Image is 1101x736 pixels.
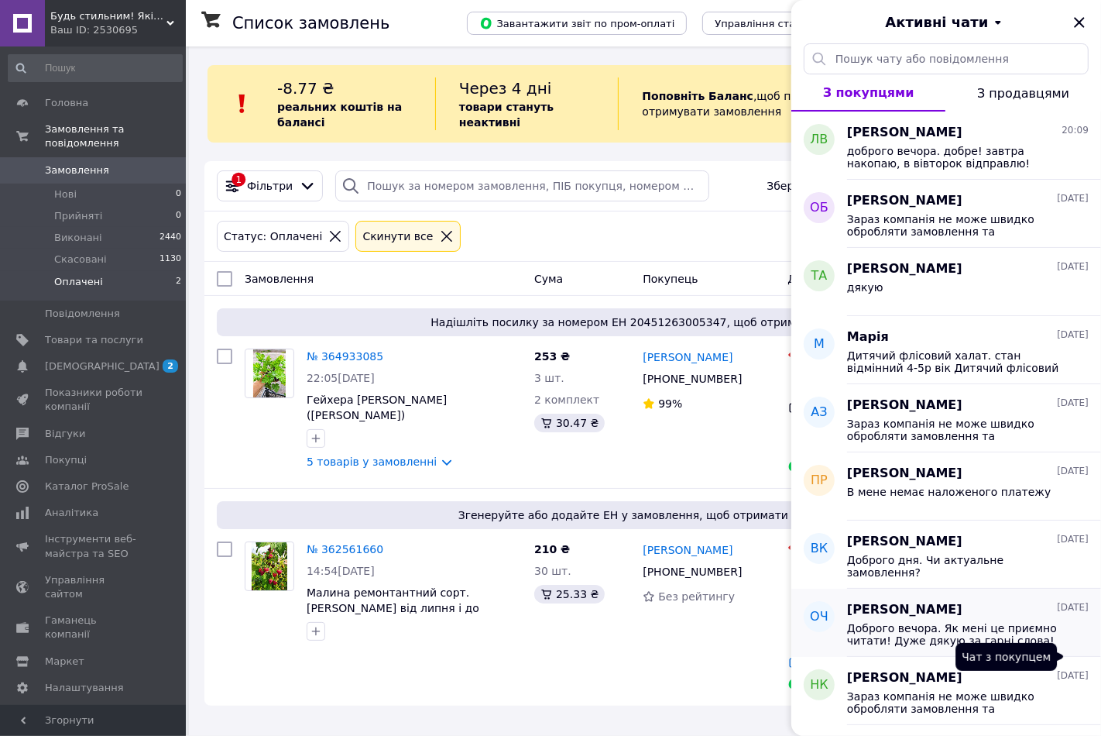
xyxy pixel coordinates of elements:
span: З покупцями [823,85,914,100]
span: [DATE] [1057,192,1089,205]
span: [DATE] [1057,328,1089,342]
div: 30.47 ₴ [534,414,605,432]
a: 5 товарів у замовленні [307,456,437,468]
h1: Список замовлень [232,14,389,33]
img: :exclamation: [231,92,254,115]
a: [PERSON_NAME] [643,349,732,365]
span: Інструменти веб-майстра та SEO [45,532,143,560]
a: Гейхера [PERSON_NAME] ([PERSON_NAME]) [307,394,447,421]
span: ВК [811,540,828,558]
input: Пошук за номером замовлення, ПІБ покупця, номером телефону, Email, номером накладної [335,170,709,201]
span: [PERSON_NAME] [847,124,962,142]
span: Управління статусами [715,18,833,29]
a: Фото товару [245,542,294,591]
span: Управління сайтом [45,573,143,601]
span: Замовлення та повідомлення [45,122,186,150]
span: Головна [45,96,88,110]
span: Зараз компанія не може швидко обробляти замовлення та повідомлення, оскільки за її графіком робот... [847,213,1067,238]
span: ПР [811,472,828,490]
img: Фото товару [252,542,288,590]
div: Чат з покупцем [955,643,1057,671]
span: [DATE] [1057,260,1089,273]
b: реальних коштів на балансі [277,101,402,129]
button: ПР[PERSON_NAME][DATE]В мене немає наложеного платежу [791,452,1101,521]
span: Аналітика [45,506,98,520]
a: № 362561660 [307,543,383,555]
span: АЗ [811,404,827,421]
span: Марія [847,328,889,346]
span: 2 [176,275,181,289]
span: Згенеруйте або додайте ЕН у замовлення, щоб отримати оплату [223,507,1067,523]
span: Малина ремонтантний сорт. [PERSON_NAME] від липня і до морозів [307,586,479,630]
button: ВК[PERSON_NAME][DATE]Доброго дня. Чи актуальне замовлення? [791,521,1101,589]
span: Виконані [54,231,102,245]
span: [PERSON_NAME] [847,465,962,483]
span: [PERSON_NAME] [847,260,962,278]
button: ОБ[PERSON_NAME][DATE]Зараз компанія не може швидко обробляти замовлення та повідомлення, оскільки... [791,180,1101,248]
span: доброго вечора. добре! завтра накопаю, в вівторок відправлю! [847,145,1067,170]
span: [PERSON_NAME] [847,601,962,619]
span: 1130 [159,253,181,267]
span: [PERSON_NAME] [847,669,962,687]
div: 25.33 ₴ [534,585,605,604]
span: Покупці [45,453,87,467]
span: [PERSON_NAME] [847,192,962,210]
img: Фото товару [253,349,286,397]
span: 30 шт. [534,565,571,577]
span: Замовлення [45,163,109,177]
span: Cума [534,273,563,285]
button: ТА[PERSON_NAME][DATE]дякую [791,248,1101,316]
span: Без рейтингу [658,590,735,603]
button: ММарія[DATE]Дитячий флісовий халат. стан відмінний 4-5р вік Дитячий флісовий халат. стан відмінни... [791,316,1101,384]
span: Збережені фільтри: [767,178,880,194]
span: Товари та послуги [45,333,143,347]
span: Дитячий флісовий халат. стан відмінний 4-5р вік Дитячий флісовий халат. стан відмінний 4-5р вік В... [847,349,1067,374]
span: Через 4 дні [459,79,552,98]
span: [DEMOGRAPHIC_DATA] [45,359,159,373]
span: Повідомлення [45,307,120,321]
span: З продавцями [977,86,1069,101]
a: Фото товару [245,349,294,398]
span: Зараз компанія не може швидко обробляти замовлення та повідомлення, оскільки за її графіком робот... [847,418,1067,442]
span: 210 ₴ [534,543,570,555]
div: [PHONE_NUMBER] [640,561,745,583]
span: М [814,335,825,353]
span: [DATE] [1057,465,1089,478]
button: Завантажити звіт по пром-оплаті [467,12,687,35]
button: Закрити [1070,13,1089,32]
span: [DATE] [1057,601,1089,614]
span: Скасовані [54,253,107,267]
span: В мене немає наложеного платежу [847,486,1051,498]
button: З покупцями [791,74,945,112]
b: товари стануть неактивні [459,101,554,129]
button: НК[PERSON_NAME][DATE]Зараз компанія не може швидко обробляти замовлення та повідомлення, оскільки... [791,657,1101,725]
span: ЛВ [810,131,828,149]
span: Доброго вечора. Як мені це приємно читати! Дуже дякую за гарні слова! [847,622,1067,647]
span: Гаманець компанії [45,614,143,641]
span: Доброго дня. Чи актуальне замовлення? [847,554,1067,579]
div: Статус: Оплачені [221,228,325,245]
span: Зараз компанія не може швидко обробляти замовлення та повідомлення, оскільки за її графіком робот... [847,690,1067,715]
span: [PERSON_NAME] [847,397,962,414]
span: НК [810,676,828,694]
button: З продавцями [945,74,1101,112]
span: Завантажити звіт по пром-оплаті [479,16,674,30]
span: -8.77 ₴ [277,79,334,98]
button: ОЧ[PERSON_NAME][DATE]Доброго вечора. Як мені це приємно читати! Дуже дякую за гарні слова! [791,589,1101,657]
span: [DATE] [1057,669,1089,683]
span: Фільтри [247,178,293,194]
input: Пошук чату або повідомлення [804,43,1089,74]
span: Каталог ProSale [45,480,129,494]
span: Будь стильним! Якісні речі за доступними цінами! [50,9,166,23]
span: Замовлення [245,273,314,285]
button: АЗ[PERSON_NAME][DATE]Зараз компанія не може швидко обробляти замовлення та повідомлення, оскільки... [791,384,1101,452]
span: Налаштування [45,681,124,695]
span: 0 [176,209,181,223]
span: Надішліть посилку за номером ЕН 20451263005347, щоб отримати оплату [223,315,1067,330]
span: [DATE] [1057,533,1089,546]
span: дякую [847,281,883,294]
span: 3 шт. [534,372,564,384]
span: Доставка та оплата [787,273,901,285]
span: Маркет [45,655,84,669]
span: Покупець [643,273,698,285]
